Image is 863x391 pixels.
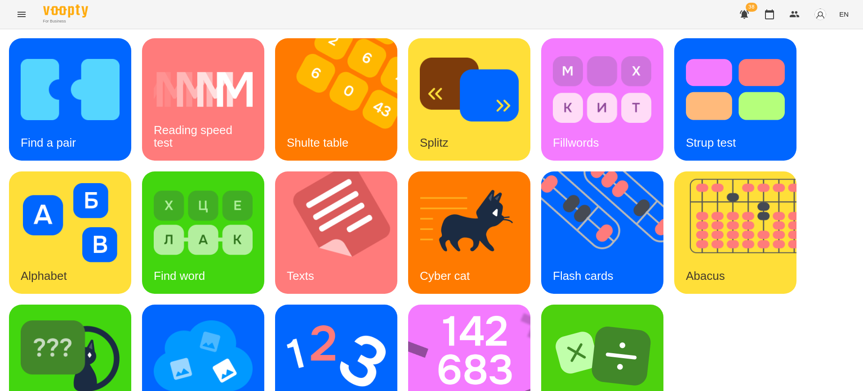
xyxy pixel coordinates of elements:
[43,18,88,24] span: For Business
[420,183,519,262] img: Cyber cat
[21,50,120,129] img: Find a pair
[541,38,663,161] a: FillwordsFillwords
[674,38,796,161] a: Strup testStrup test
[541,171,675,294] img: Flash cards
[674,171,796,294] a: AbacusAbacus
[154,269,205,283] h3: Find word
[686,50,785,129] img: Strup test
[154,50,253,129] img: Reading speed test
[420,269,470,283] h3: Cyber cat
[674,171,808,294] img: Abacus
[43,4,88,18] img: Voopty Logo
[541,171,663,294] a: Flash cardsFlash cards
[839,9,849,19] span: EN
[553,50,652,129] img: Fillwords
[408,38,530,161] a: SplitzSplitz
[553,269,613,283] h3: Flash cards
[154,123,236,149] h3: Reading speed test
[154,183,253,262] img: Find word
[408,171,530,294] a: Cyber catCyber cat
[287,136,348,149] h3: Shulte table
[275,171,397,294] a: TextsTexts
[420,136,449,149] h3: Splitz
[686,136,736,149] h3: Strup test
[9,38,131,161] a: Find a pairFind a pair
[275,38,409,161] img: Shulte table
[142,38,264,161] a: Reading speed testReading speed test
[553,136,599,149] h3: Fillwords
[21,269,67,283] h3: Alphabet
[275,38,397,161] a: Shulte tableShulte table
[287,269,314,283] h3: Texts
[11,4,32,25] button: Menu
[142,171,264,294] a: Find wordFind word
[836,6,852,22] button: EN
[9,171,131,294] a: AlphabetAlphabet
[275,171,409,294] img: Texts
[746,3,757,12] span: 38
[21,136,76,149] h3: Find a pair
[420,50,519,129] img: Splitz
[814,8,827,21] img: avatar_s.png
[686,269,725,283] h3: Abacus
[21,183,120,262] img: Alphabet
